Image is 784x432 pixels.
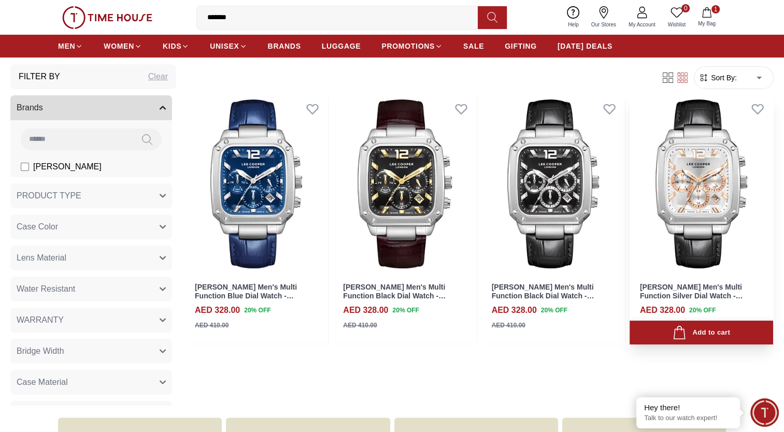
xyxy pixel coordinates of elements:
[381,37,443,55] a: PROMOTIONS
[10,246,172,270] button: Lens Material
[640,283,743,309] a: [PERSON_NAME] Men's Multi Function Silver Dial Watch - LC08184.331
[10,95,172,120] button: Brands
[58,41,75,51] span: MEN
[481,93,625,275] img: Lee Cooper Men's Multi Function Black Dial Watch - LC08184.351
[17,252,66,264] span: Lens Material
[148,70,168,83] div: Clear
[195,283,297,309] a: [PERSON_NAME] Men's Multi Function Blue Dial Watch - LC08184.399
[10,370,172,395] button: Case Material
[564,21,583,28] span: Help
[17,376,68,388] span: Case Material
[711,5,720,13] span: 1
[10,183,172,208] button: PRODUCT TYPE
[463,41,484,51] span: SALE
[10,339,172,364] button: Bridge Width
[699,73,737,83] button: Sort By:
[17,221,58,233] span: Case Color
[558,41,612,51] span: [DATE] DEALS
[104,37,142,55] a: WOMEN
[195,321,229,330] div: AED 410.00
[244,306,270,315] span: 20 % OFF
[587,21,620,28] span: Our Stores
[62,6,152,29] img: ...
[333,93,476,275] img: Lee Cooper Men's Multi Function Black Dial Watch - LC08184.352
[322,41,361,51] span: LUGGAGE
[17,314,64,326] span: WARRANTY
[689,306,716,315] span: 20 % OFF
[17,190,81,202] span: PRODUCT TYPE
[343,304,388,316] h4: AED 328.00
[343,321,377,330] div: AED 410.00
[10,277,172,301] button: Water Resistant
[624,21,660,28] span: My Account
[630,321,773,345] button: Add to cart
[492,304,537,316] h4: AED 328.00
[662,4,692,31] a: 0Wishlist
[463,37,484,55] a: SALE
[104,41,134,51] span: WOMEN
[644,414,732,423] p: Talk to our watch expert!
[163,37,189,55] a: KIDS
[558,37,612,55] a: [DATE] DEALS
[10,401,172,426] button: Diamension
[492,283,594,309] a: [PERSON_NAME] Men's Multi Function Black Dial Watch - LC08184.351
[673,326,730,340] div: Add to cart
[10,308,172,333] button: WARRANTY
[343,283,446,309] a: [PERSON_NAME] Men's Multi Function Black Dial Watch - LC08184.352
[322,37,361,55] a: LUGGAGE
[750,398,779,427] div: Chat Widget
[210,41,239,51] span: UNISEX
[562,4,585,31] a: Help
[17,345,64,357] span: Bridge Width
[692,5,722,30] button: 1My Bag
[268,37,301,55] a: BRANDS
[184,93,328,275] img: Lee Cooper Men's Multi Function Blue Dial Watch - LC08184.399
[210,37,247,55] a: UNISEX
[681,4,690,12] span: 0
[195,304,240,316] h4: AED 328.00
[694,20,720,27] span: My Bag
[664,21,690,28] span: Wishlist
[58,37,83,55] a: MEN
[381,41,435,51] span: PROMOTIONS
[505,41,537,51] span: GIFTING
[492,321,525,330] div: AED 410.00
[585,4,622,31] a: Our Stores
[10,214,172,239] button: Case Color
[640,304,685,316] h4: AED 328.00
[163,41,181,51] span: KIDS
[709,73,737,83] span: Sort By:
[19,70,60,83] h3: Filter By
[17,102,43,114] span: Brands
[541,306,567,315] span: 20 % OFF
[268,41,301,51] span: BRANDS
[630,93,773,275] img: Lee Cooper Men's Multi Function Silver Dial Watch - LC08184.331
[505,37,537,55] a: GIFTING
[644,402,732,413] div: Hey there!
[21,163,29,171] input: [PERSON_NAME]
[392,306,419,315] span: 20 % OFF
[33,161,102,173] span: [PERSON_NAME]
[17,283,75,295] span: Water Resistant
